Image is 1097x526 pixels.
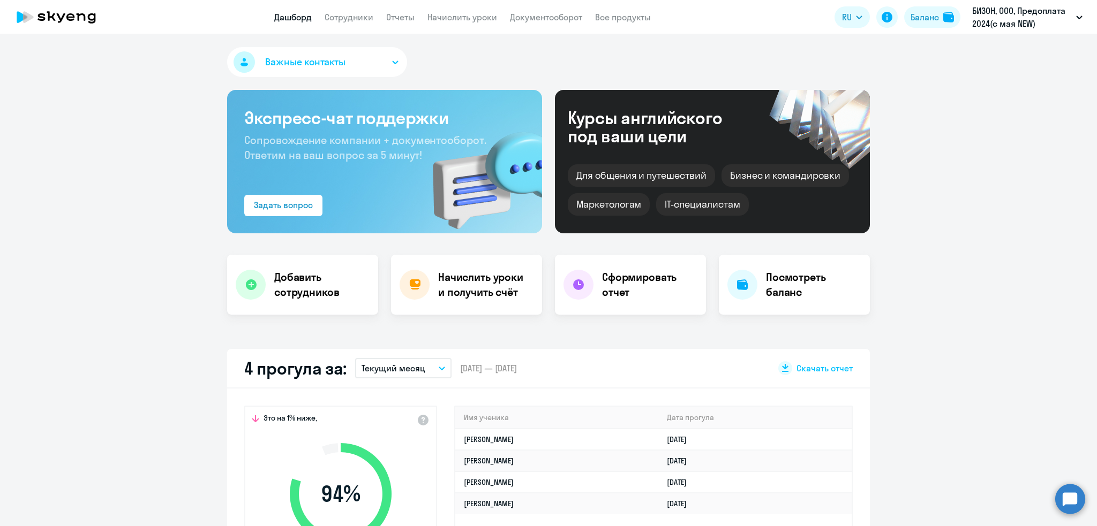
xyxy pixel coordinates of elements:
p: Текущий месяц [362,362,425,375]
div: Баланс [911,11,939,24]
span: Скачать отчет [797,362,853,374]
a: [DATE] [667,477,695,487]
a: [PERSON_NAME] [464,434,514,444]
h3: Экспресс-чат поддержки [244,107,525,128]
span: Важные контакты [265,55,345,69]
div: Для общения и путешествий [568,164,715,187]
p: БИЗОН, ООО, Предоплата 2024(с мая NEW) [972,4,1072,30]
h4: Добавить сотрудников [274,270,370,300]
span: Это на 1% ниже, [264,413,317,426]
img: balance [943,12,954,22]
h4: Сформировать отчет [602,270,697,300]
a: [DATE] [667,456,695,466]
a: Дашборд [274,12,312,22]
a: [PERSON_NAME] [464,456,514,466]
button: Важные контакты [227,47,407,77]
a: Все продукты [595,12,651,22]
a: [PERSON_NAME] [464,499,514,508]
a: [DATE] [667,434,695,444]
h4: Начислить уроки и получить счёт [438,270,531,300]
img: bg-img [417,113,542,233]
th: Дата прогула [658,407,852,429]
button: Балансbalance [904,6,960,28]
a: Сотрудники [325,12,373,22]
a: Начислить уроки [427,12,497,22]
button: RU [835,6,870,28]
button: Задать вопрос [244,195,322,216]
div: Задать вопрос [254,199,313,211]
span: 94 % [279,481,402,507]
div: Маркетологам [568,193,650,216]
div: Курсы английского под ваши цели [568,109,751,145]
span: Сопровождение компании + документооборот. Ответим на ваш вопрос за 5 минут! [244,133,486,162]
a: Отчеты [386,12,415,22]
h2: 4 прогула за: [244,357,347,379]
div: IT-специалистам [656,193,748,216]
h4: Посмотреть баланс [766,270,861,300]
button: Текущий месяц [355,358,452,378]
a: [PERSON_NAME] [464,477,514,487]
button: БИЗОН, ООО, Предоплата 2024(с мая NEW) [967,4,1088,30]
th: Имя ученика [455,407,658,429]
div: Бизнес и командировки [722,164,849,187]
span: RU [842,11,852,24]
span: [DATE] — [DATE] [460,362,517,374]
a: [DATE] [667,499,695,508]
a: Документооборот [510,12,582,22]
